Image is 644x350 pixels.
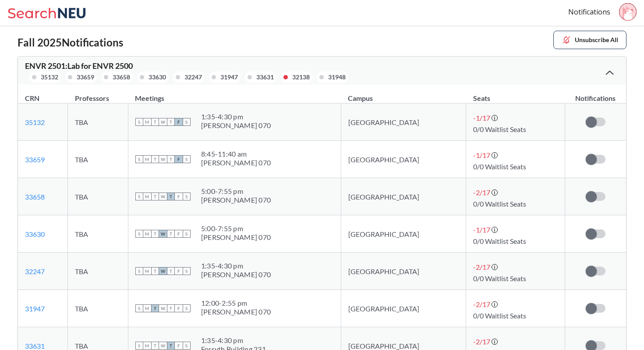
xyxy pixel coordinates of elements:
span: T [167,230,175,238]
div: 12:00 - 2:55 pm [201,299,271,307]
div: 33631 [256,72,274,82]
span: W [159,193,167,200]
span: -2 / 17 [473,263,490,271]
span: T [151,118,159,126]
div: 32138 [292,72,310,82]
span: 0/0 Waitlist Seats [473,162,526,171]
span: S [135,193,143,200]
a: 33631 [25,342,45,350]
span: M [143,230,151,238]
td: [GEOGRAPHIC_DATA] [341,253,466,290]
td: TBA [68,253,128,290]
div: 33630 [149,72,166,82]
div: [PERSON_NAME] 070 [201,158,271,167]
h2: Fall 2025 Notifications [18,36,123,49]
td: [GEOGRAPHIC_DATA] [341,104,466,141]
span: 0/0 Waitlist Seats [473,237,526,245]
div: [PERSON_NAME] 070 [201,121,271,130]
span: -2 / 17 [473,188,490,196]
div: 32247 [184,72,202,82]
div: 31948 [328,72,346,82]
th: Meetings [128,85,341,104]
span: F [175,193,183,200]
span: S [135,118,143,126]
span: S [135,304,143,312]
div: [PERSON_NAME] 070 [201,196,271,204]
div: 35132 [41,72,58,82]
span: T [151,193,159,200]
span: T [167,155,175,163]
span: T [151,267,159,275]
button: Unsubscribe All [553,31,626,49]
span: F [175,118,183,126]
div: 5:00 - 7:55 pm [201,187,271,196]
span: W [159,118,167,126]
span: F [175,155,183,163]
th: Professors [68,85,128,104]
span: S [135,342,143,350]
td: [GEOGRAPHIC_DATA] [341,215,466,253]
div: 1:35 - 4:30 pm [201,336,266,345]
span: M [143,155,151,163]
span: -1 / 17 [473,225,490,234]
span: S [183,155,191,163]
span: M [143,118,151,126]
span: W [159,342,167,350]
div: CRN [25,93,39,103]
span: T [151,342,159,350]
span: -2 / 17 [473,300,490,308]
span: W [159,230,167,238]
td: TBA [68,141,128,178]
th: Notifications [565,85,626,104]
span: M [143,304,151,312]
a: 33658 [25,193,45,201]
td: TBA [68,104,128,141]
a: 33630 [25,230,45,238]
th: Campus [341,85,466,104]
span: W [159,304,167,312]
span: S [135,155,143,163]
span: 0/0 Waitlist Seats [473,125,526,133]
span: -2 / 17 [473,337,490,346]
a: 33659 [25,155,45,164]
span: F [175,230,183,238]
img: unsubscribe.svg [562,35,571,45]
span: S [135,230,143,238]
span: T [151,230,159,238]
td: [GEOGRAPHIC_DATA] [341,141,466,178]
td: TBA [68,178,128,215]
span: W [159,155,167,163]
span: T [167,267,175,275]
a: 31947 [25,304,45,313]
span: F [175,304,183,312]
span: F [175,342,183,350]
div: 5:00 - 7:55 pm [201,224,271,233]
span: T [151,304,159,312]
div: [PERSON_NAME] 070 [201,307,271,316]
span: 0/0 Waitlist Seats [473,311,526,320]
span: 0/0 Waitlist Seats [473,200,526,208]
div: 31947 [220,72,238,82]
span: 0/0 Waitlist Seats [473,274,526,282]
span: ENVR 2501 : Lab for ENVR 2500 [25,61,133,71]
td: [GEOGRAPHIC_DATA] [341,290,466,327]
span: -1 / 17 [473,151,490,159]
span: S [183,342,191,350]
a: 35132 [25,118,45,126]
a: Notifications [568,7,610,17]
span: T [167,193,175,200]
span: M [143,193,151,200]
span: T [167,118,175,126]
span: S [135,267,143,275]
div: 1:35 - 4:30 pm [201,261,271,270]
div: 8:45 - 11:40 am [201,150,271,158]
div: 33659 [77,72,94,82]
div: [PERSON_NAME] 070 [201,233,271,242]
span: -1 / 17 [473,114,490,122]
span: F [175,267,183,275]
td: TBA [68,215,128,253]
span: S [183,193,191,200]
span: W [159,267,167,275]
div: 33658 [113,72,130,82]
a: 32247 [25,267,45,275]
